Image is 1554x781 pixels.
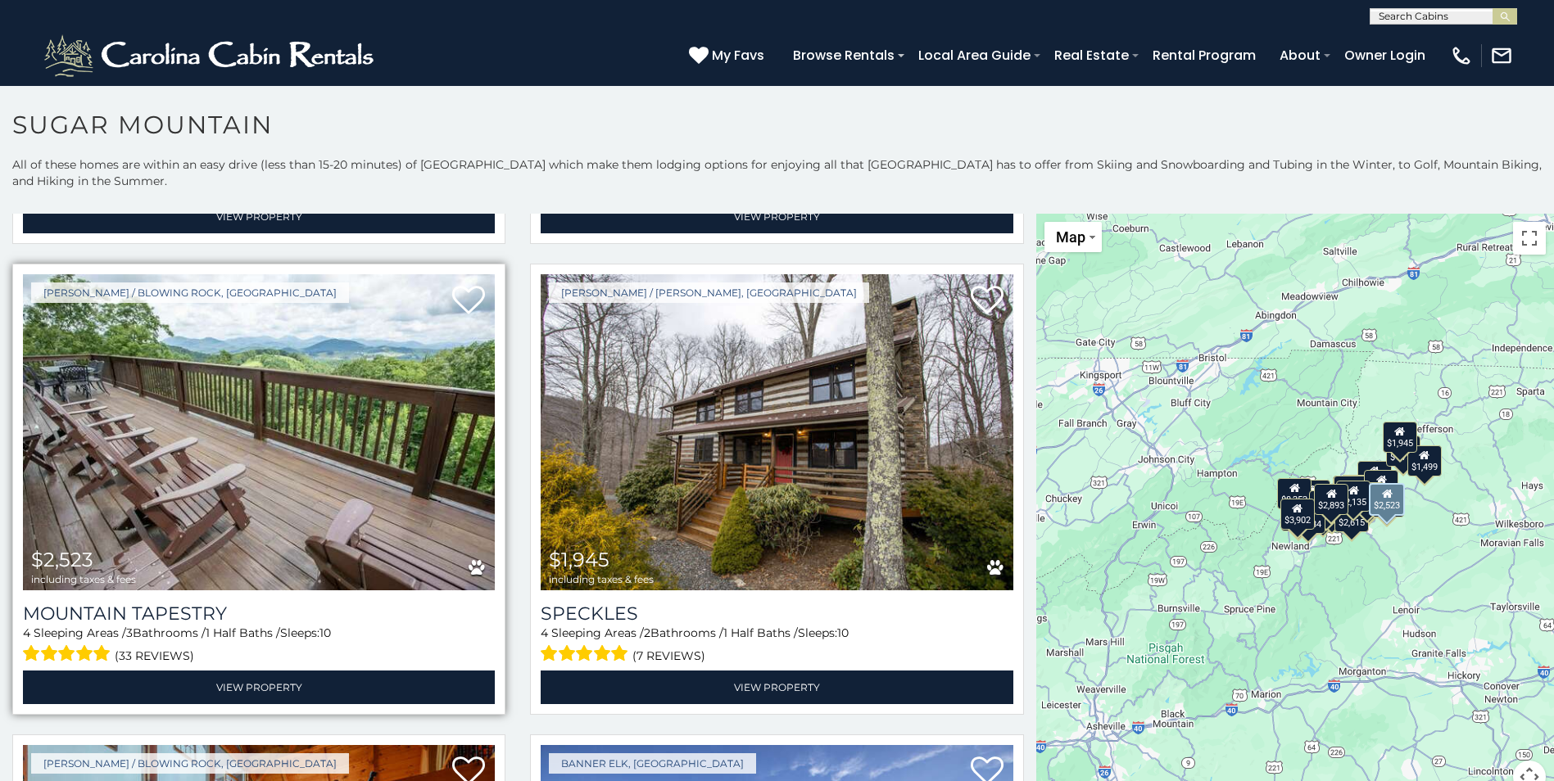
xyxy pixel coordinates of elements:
[1336,481,1371,512] div: $2,135
[1044,222,1102,252] button: Change map style
[23,625,495,666] div: Sleeping Areas / Bathrooms / Sleeps:
[541,670,1013,704] a: View Property
[23,603,495,625] a: Mountain Tapestry
[1336,41,1434,70] a: Owner Login
[31,753,349,774] a: [PERSON_NAME] / Blowing Rock, [GEOGRAPHIC_DATA]
[1513,222,1546,255] button: Toggle fullscreen view
[549,282,869,303] a: [PERSON_NAME] / [PERSON_NAME], [GEOGRAPHIC_DATA]
[1291,503,1325,534] div: $2,284
[1277,478,1312,509] div: $8,252
[23,274,495,590] a: Mountain Tapestry $2,523 including taxes & fees
[549,753,756,774] a: Banner Elk, [GEOGRAPHIC_DATA]
[452,284,485,318] a: Add to favorites
[319,625,331,640] span: 10
[549,574,654,585] span: including taxes & fees
[23,274,495,590] img: Mountain Tapestry
[1271,41,1329,70] a: About
[541,625,548,640] span: 4
[1407,445,1441,476] div: $1,499
[632,645,705,666] span: (7 reviews)
[1369,483,1405,516] div: $2,523
[1383,422,1417,453] div: $1,945
[23,670,495,704] a: View Property
[723,625,798,640] span: 1 Half Baths /
[1357,461,1391,492] div: $3,288
[1314,484,1348,515] div: $2,893
[785,41,903,70] a: Browse Rentals
[644,625,650,640] span: 2
[541,625,1013,666] div: Sleeping Areas / Bathrooms / Sleeps:
[837,625,849,640] span: 10
[1056,228,1085,246] span: Map
[712,45,764,65] span: My Favs
[1334,501,1369,532] div: $2,615
[23,625,30,640] span: 4
[1333,476,1367,507] div: $1,454
[1295,480,1330,511] div: $2,420
[31,548,93,571] span: $2,523
[23,200,495,233] a: View Property
[971,284,1004,318] a: Add to favorites
[549,548,609,571] span: $1,945
[1490,44,1513,67] img: mail-regular-white.png
[31,574,136,585] span: including taxes & fees
[41,31,381,80] img: White-1-2.png
[206,625,280,640] span: 1 Half Baths /
[1046,41,1137,70] a: Real Estate
[1364,470,1398,501] div: $3,132
[541,274,1013,590] a: Speckles $1,945 including taxes & fees
[1144,41,1264,70] a: Rental Program
[126,625,133,640] span: 3
[541,274,1013,590] img: Speckles
[689,45,768,66] a: My Favs
[541,603,1013,625] a: Speckles
[115,645,194,666] span: (33 reviews)
[1450,44,1473,67] img: phone-regular-white.png
[1280,499,1315,530] div: $3,902
[910,41,1039,70] a: Local Area Guide
[541,200,1013,233] a: View Property
[31,282,349,303] a: [PERSON_NAME] / Blowing Rock, [GEOGRAPHIC_DATA]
